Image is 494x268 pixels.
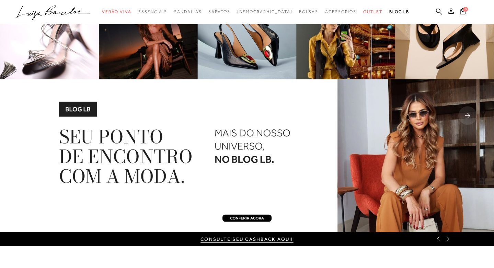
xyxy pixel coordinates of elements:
span: Sapatos [208,9,230,14]
a: BLOG LB [389,6,409,18]
a: categoryNavScreenReaderText [174,6,202,18]
span: Verão Viva [102,9,131,14]
span: Essenciais [138,9,167,14]
a: categoryNavScreenReaderText [138,6,167,18]
a: noSubCategoriesText [237,6,292,18]
span: BLOG LB [389,9,409,14]
span: 0 [463,7,468,12]
span: Sandálias [174,9,202,14]
a: CONSULTE SEU CASHBACK AQUI! [200,236,293,242]
span: Acessórios [325,9,356,14]
a: categoryNavScreenReaderText [363,6,382,18]
span: Bolsas [299,9,318,14]
span: [DEMOGRAPHIC_DATA] [237,9,292,14]
a: categoryNavScreenReaderText [102,6,131,18]
a: categoryNavScreenReaderText [325,6,356,18]
button: 0 [458,8,468,17]
a: categoryNavScreenReaderText [299,6,318,18]
span: Outlet [363,9,382,14]
a: categoryNavScreenReaderText [208,6,230,18]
